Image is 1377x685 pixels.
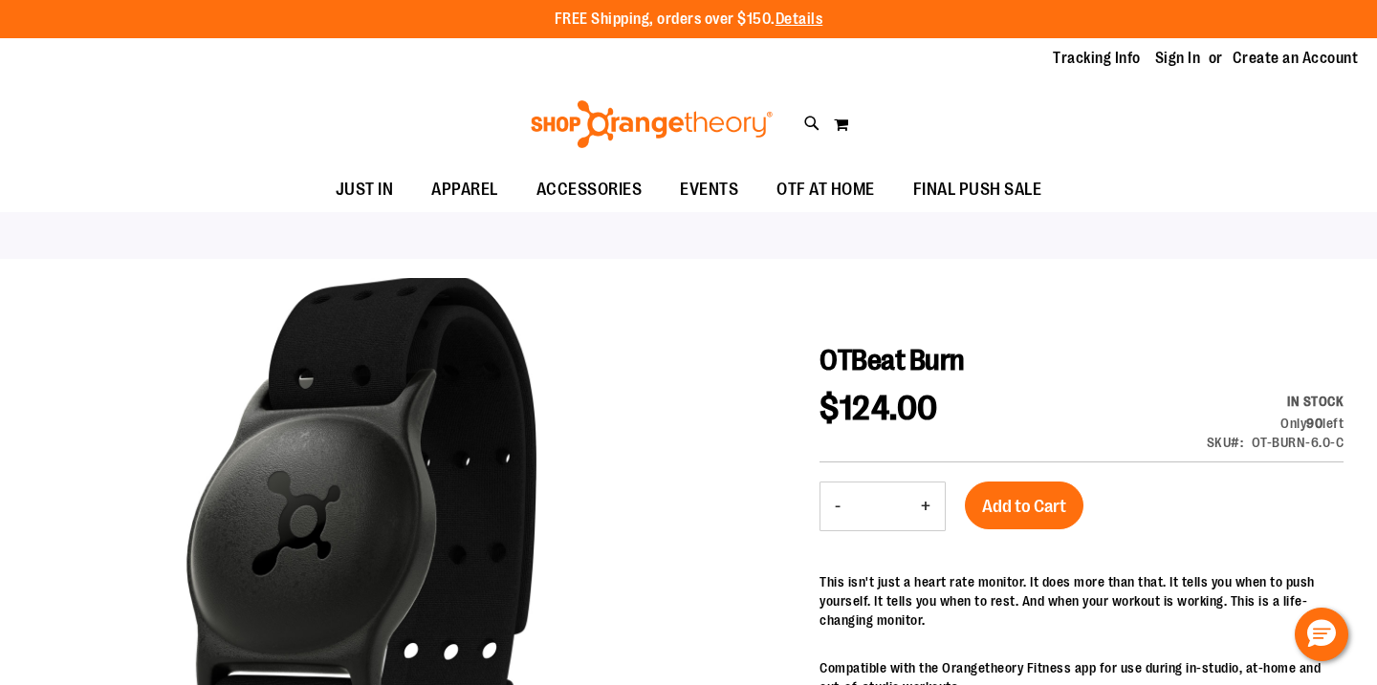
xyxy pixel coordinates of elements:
span: JUST IN [336,168,394,211]
button: Increase product quantity [907,482,945,530]
button: Decrease product quantity [820,482,855,530]
a: Sign In [1155,48,1201,69]
a: FINAL PUSH SALE [894,168,1061,212]
span: FINAL PUSH SALE [913,168,1042,211]
p: FREE Shipping, orders over $150. [555,9,823,31]
span: APPAREL [431,168,498,211]
a: ACCESSORIES [517,168,662,212]
span: Add to Cart [982,496,1066,517]
button: Hello, have a question? Let’s chat. [1295,608,1348,661]
a: EVENTS [661,168,757,212]
span: EVENTS [680,168,738,211]
div: OT-BURN-6.0-C [1252,433,1344,452]
a: OTF AT HOME [757,168,894,211]
strong: 90 [1306,416,1322,431]
a: JUST IN [317,168,413,212]
button: Add to Cart [965,482,1083,529]
img: Shop Orangetheory [528,100,776,148]
span: OTF AT HOME [776,168,875,211]
span: ACCESSORIES [536,168,643,211]
a: Details [776,11,823,28]
a: APPAREL [412,168,517,212]
span: OTBeat Burn [820,344,965,376]
span: In stock [1287,394,1344,409]
strong: SKU [1207,435,1244,450]
div: Availability [1207,392,1344,411]
a: Create an Account [1233,48,1359,69]
span: $124.00 [820,389,938,428]
div: Only 90 left [1207,414,1344,433]
p: This isn't just a heart rate monitor. It does more than that. It tells you when to push yourself.... [820,572,1344,630]
a: Tracking Info [1053,48,1141,69]
input: Product quantity [855,483,907,529]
